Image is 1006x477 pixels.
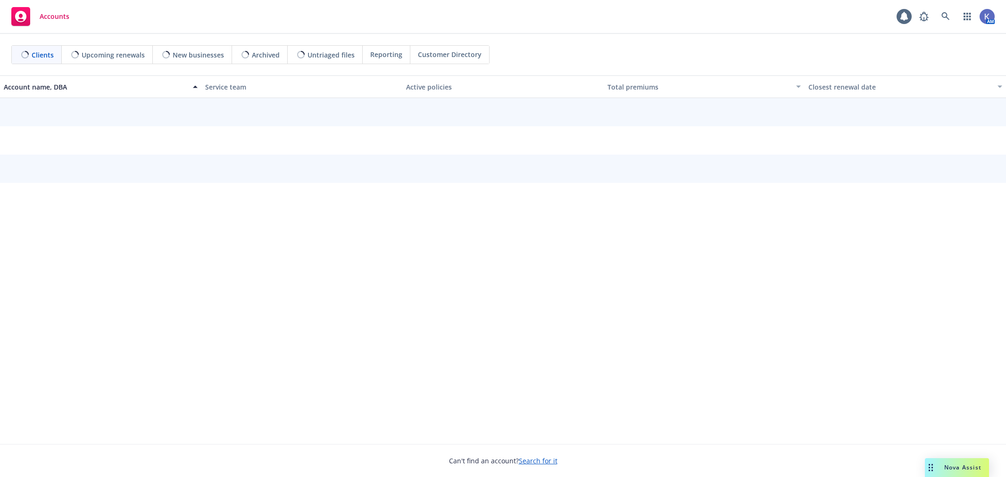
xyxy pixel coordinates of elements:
button: Nova Assist [925,458,989,477]
a: Accounts [8,3,73,30]
div: Closest renewal date [808,82,992,92]
span: Untriaged files [308,50,355,60]
span: Nova Assist [944,463,981,471]
div: Account name, DBA [4,82,187,92]
a: Report a Bug [915,7,933,26]
a: Search for it [519,456,557,465]
a: Switch app [958,7,977,26]
span: Reporting [370,49,402,59]
div: Active policies [406,82,600,92]
span: New businesses [173,50,224,60]
div: Service team [205,82,399,92]
img: photo [980,9,995,24]
span: Can't find an account? [449,456,557,466]
button: Total premiums [604,75,805,98]
div: Drag to move [925,458,937,477]
span: Customer Directory [418,49,482,59]
span: Accounts [40,13,69,20]
button: Active policies [402,75,604,98]
span: Clients [32,50,54,60]
span: Archived [252,50,280,60]
div: Total premiums [607,82,791,92]
a: Search [936,7,955,26]
button: Closest renewal date [805,75,1006,98]
span: Upcoming renewals [82,50,145,60]
button: Service team [201,75,403,98]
